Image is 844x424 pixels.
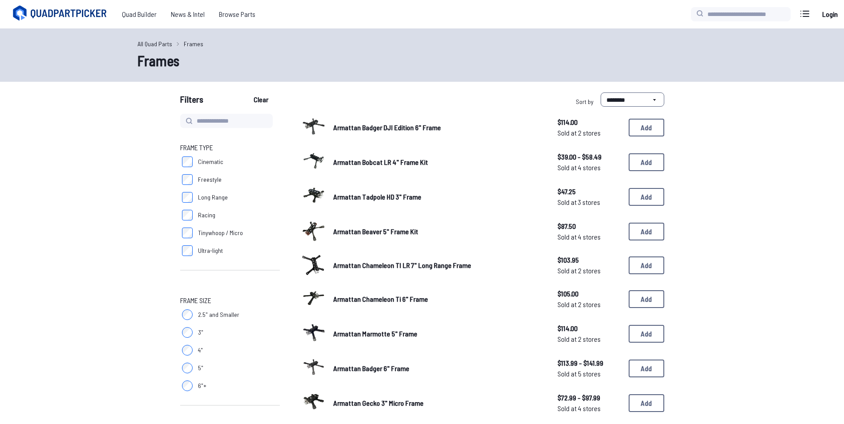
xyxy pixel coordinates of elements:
span: Armattan Gecko 3" Micro Frame [333,399,424,407]
button: Add [629,325,664,343]
span: 3" [198,328,203,337]
span: $103.95 [557,255,622,265]
button: Add [629,360,664,377]
span: Filters [180,92,203,110]
button: Add [629,119,664,136]
span: Freestyle [198,175,222,184]
a: image [301,285,326,313]
a: Armattan Tadpole HD 3" Frame [333,192,543,202]
a: Armattan Bobcat LR 4" Frame Kit [333,157,543,168]
span: Long Range [198,193,228,202]
a: image [301,320,326,348]
span: Racing [198,211,215,220]
a: Frames [184,39,203,48]
input: Freestyle [182,174,193,185]
h1: Frames [137,50,707,71]
input: Tinywhoop / Micro [182,228,193,238]
span: $39.00 - $58.49 [557,152,622,162]
span: Sold at 2 stores [557,334,622,344]
span: Sold at 2 stores [557,299,622,310]
span: Sold at 2 stores [557,128,622,138]
img: image [301,320,326,345]
input: 6"+ [182,380,193,391]
span: Sold at 4 stores [557,232,622,242]
span: $113.99 - $141.99 [557,358,622,368]
span: Cinematic [198,157,223,166]
img: image [301,114,326,139]
span: $87.50 [557,221,622,232]
input: 5" [182,363,193,373]
a: All Quad Parts [137,39,172,48]
span: Sold at 4 stores [557,403,622,414]
a: Login [819,5,840,23]
img: image [301,389,326,414]
input: 2.5" and Smaller [182,309,193,320]
input: 3" [182,327,193,338]
input: Long Range [182,192,193,203]
a: Armattan Beaver 5" Frame Kit [333,226,543,237]
button: Add [629,223,664,240]
span: Armattan Marmotte 5" Frame [333,329,417,338]
a: Browse Parts [212,5,262,23]
input: 4" [182,345,193,356]
span: Armattan Badger DJI Edition 6" Frame [333,123,441,132]
span: 4" [198,346,203,355]
span: $105.00 [557,288,622,299]
span: Armattan Chameleon Ti 6" Frame [333,295,428,303]
span: Armattan Tadpole HD 3" Frame [333,192,421,201]
a: Armattan Badger 6" Frame [333,363,543,374]
button: Clear [246,92,276,107]
span: Sold at 4 stores [557,162,622,173]
button: Add [629,153,664,171]
span: Sort by [576,98,594,105]
span: Ultra-light [198,246,223,255]
span: Frame Size [180,295,211,306]
span: Armattan Chameleon TI LR 7" Long Range Frame [333,261,471,269]
a: image [301,389,326,417]
span: $72.99 - $97.99 [557,392,622,403]
img: image [301,254,326,276]
span: $47.25 [557,186,622,197]
a: Armattan Chameleon TI LR 7" Long Range Frame [333,260,543,271]
a: Armattan Gecko 3" Micro Frame [333,398,543,408]
button: Add [629,188,664,206]
input: Cinematic [182,156,193,167]
input: Racing [182,210,193,220]
span: Armattan Badger 6" Frame [333,364,409,372]
a: Armattan Marmotte 5" Frame [333,328,543,339]
input: Ultra-light [182,245,193,256]
a: image [301,114,326,141]
span: 6"+ [198,381,206,390]
img: image [301,285,326,310]
img: image [301,218,326,243]
a: image [301,252,326,278]
span: Sold at 2 stores [557,265,622,276]
span: Tinywhoop / Micro [198,228,243,237]
span: Armattan Bobcat LR 4" Frame Kit [333,158,428,166]
img: image [301,148,326,173]
span: Frame Type [180,142,213,153]
span: 5" [198,364,203,372]
a: Quad Builder [115,5,164,23]
img: image [301,183,326,208]
a: image [301,355,326,382]
a: Armattan Chameleon Ti 6" Frame [333,294,543,304]
button: Add [629,256,664,274]
a: image [301,148,326,176]
span: 2.5" and Smaller [198,310,239,319]
button: Add [629,290,664,308]
span: Sold at 3 stores [557,197,622,208]
a: News & Intel [164,5,212,23]
span: Armattan Beaver 5" Frame Kit [333,227,418,236]
a: image [301,183,326,211]
span: Sold at 5 stores [557,368,622,379]
span: $114.00 [557,323,622,334]
a: Armattan Badger DJI Edition 6" Frame [333,122,543,133]
img: image [301,355,326,380]
a: image [301,218,326,245]
select: Sort by [601,92,664,107]
button: Add [629,394,664,412]
span: $114.00 [557,117,622,128]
